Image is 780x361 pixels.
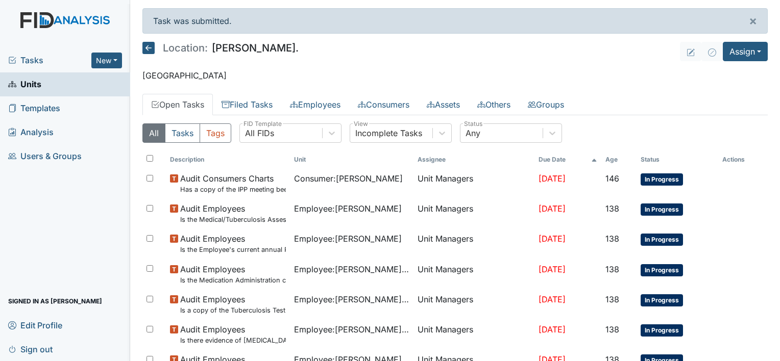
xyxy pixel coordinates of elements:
[91,53,122,68] button: New
[180,275,285,285] small: Is the Medication Administration certificate found in the file?
[641,324,683,337] span: In Progress
[180,233,285,254] span: Audit Employees Is the Employee's current annual Performance Evaluation on file?
[8,54,91,66] a: Tasks
[413,198,534,228] td: Unit Managers
[294,172,403,185] span: Consumer : [PERSON_NAME]
[180,323,285,345] span: Audit Employees Is there evidence of drug test (probationary within 90 days and post accident)?
[349,94,418,115] a: Consumers
[180,185,285,194] small: Has a copy of the IPP meeting been sent to the Parent/Guardian [DATE] of the meeting?
[8,341,53,357] span: Sign out
[641,203,683,216] span: In Progress
[142,69,768,82] p: [GEOGRAPHIC_DATA]
[294,323,409,336] span: Employee : [PERSON_NAME] [PERSON_NAME]
[245,127,274,139] div: All FIDs
[718,151,768,168] th: Actions
[142,8,768,34] div: Task was submitted.
[180,245,285,254] small: Is the Employee's current annual Performance Evaluation on file?
[163,43,208,53] span: Location:
[418,94,469,115] a: Assets
[8,148,82,164] span: Users & Groups
[539,173,566,184] span: [DATE]
[601,151,637,168] th: Toggle SortBy
[147,155,153,162] input: Toggle All Rows Selected
[355,127,422,139] div: Incomplete Tasks
[539,264,566,274] span: [DATE]
[749,13,757,28] span: ×
[180,293,285,315] span: Audit Employees Is a copy of the Tuberculosis Test in the file?
[294,293,409,305] span: Employee : [PERSON_NAME] [PERSON_NAME]
[180,336,285,345] small: Is there evidence of [MEDICAL_DATA] (probationary [DATE] and post accident)?
[641,294,683,306] span: In Progress
[539,294,566,304] span: [DATE]
[605,173,619,184] span: 146
[180,263,285,285] span: Audit Employees Is the Medication Administration certificate found in the file?
[637,151,718,168] th: Toggle SortBy
[723,42,768,61] button: Assign
[165,123,200,143] button: Tasks
[641,234,683,246] span: In Progress
[180,305,285,315] small: Is a copy of the Tuberculosis Test in the file?
[281,94,349,115] a: Employees
[200,123,231,143] button: Tags
[166,151,289,168] th: Toggle SortBy
[294,263,409,275] span: Employee : [PERSON_NAME] [PERSON_NAME]
[8,124,54,140] span: Analysis
[180,172,285,194] span: Audit Consumers Charts Has a copy of the IPP meeting been sent to the Parent/Guardian within 30 d...
[519,94,573,115] a: Groups
[469,94,519,115] a: Others
[213,94,281,115] a: Filed Tasks
[539,203,566,214] span: [DATE]
[413,151,534,168] th: Assignee
[641,264,683,276] span: In Progress
[539,234,566,244] span: [DATE]
[180,215,285,224] small: Is the Medical/Tuberculosis Assessment updated annually?
[8,100,60,116] span: Templates
[290,151,413,168] th: Toggle SortBy
[294,202,402,215] span: Employee : [PERSON_NAME]
[466,127,480,139] div: Any
[534,151,601,168] th: Toggle SortBy
[413,168,534,198] td: Unit Managers
[294,233,402,245] span: Employee : [PERSON_NAME]
[605,234,619,244] span: 138
[605,203,619,214] span: 138
[413,319,534,349] td: Unit Managers
[142,94,213,115] a: Open Tasks
[142,42,299,54] h5: [PERSON_NAME].
[8,317,62,333] span: Edit Profile
[605,294,619,304] span: 138
[413,259,534,289] td: Unit Managers
[8,76,41,92] span: Units
[739,9,767,33] button: ×
[413,228,534,259] td: Unit Managers
[641,173,683,186] span: In Progress
[539,324,566,334] span: [DATE]
[413,289,534,319] td: Unit Managers
[142,123,165,143] button: All
[8,293,102,309] span: Signed in as [PERSON_NAME]
[605,264,619,274] span: 138
[180,202,285,224] span: Audit Employees Is the Medical/Tuberculosis Assessment updated annually?
[605,324,619,334] span: 138
[142,123,231,143] div: Type filter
